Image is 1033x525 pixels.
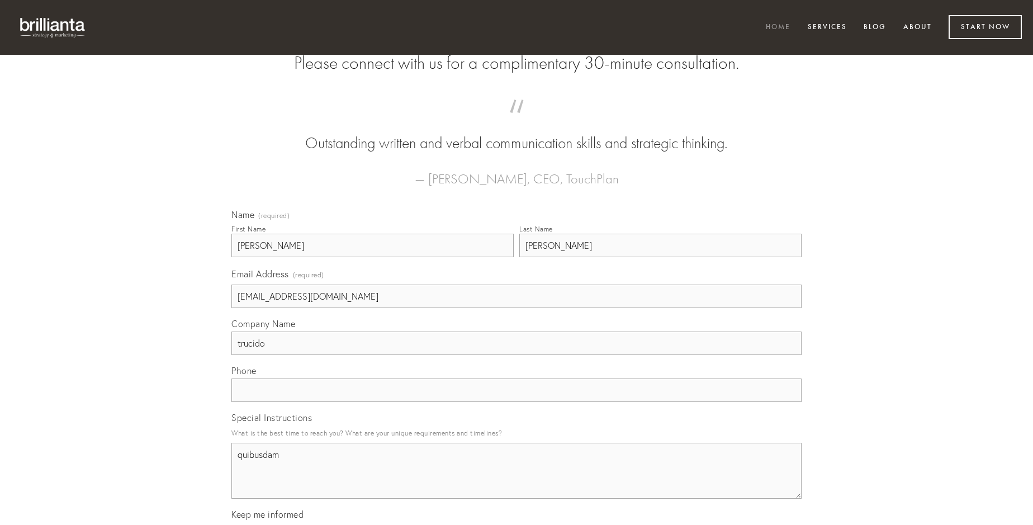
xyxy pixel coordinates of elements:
[231,412,312,423] span: Special Instructions
[231,225,266,233] div: First Name
[231,318,295,329] span: Company Name
[231,509,304,520] span: Keep me informed
[249,111,784,154] blockquote: Outstanding written and verbal communication skills and strategic thinking.
[231,53,802,74] h2: Please connect with us for a complimentary 30-minute consultation.
[759,18,798,37] a: Home
[231,209,254,220] span: Name
[231,425,802,441] p: What is the best time to reach you? What are your unique requirements and timelines?
[258,212,290,219] span: (required)
[231,268,289,280] span: Email Address
[231,443,802,499] textarea: quibusdam
[249,154,784,190] figcaption: — [PERSON_NAME], CEO, TouchPlan
[896,18,939,37] a: About
[231,365,257,376] span: Phone
[293,267,324,282] span: (required)
[949,15,1022,39] a: Start Now
[519,225,553,233] div: Last Name
[800,18,854,37] a: Services
[249,111,784,133] span: “
[11,11,95,44] img: brillianta - research, strategy, marketing
[856,18,893,37] a: Blog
